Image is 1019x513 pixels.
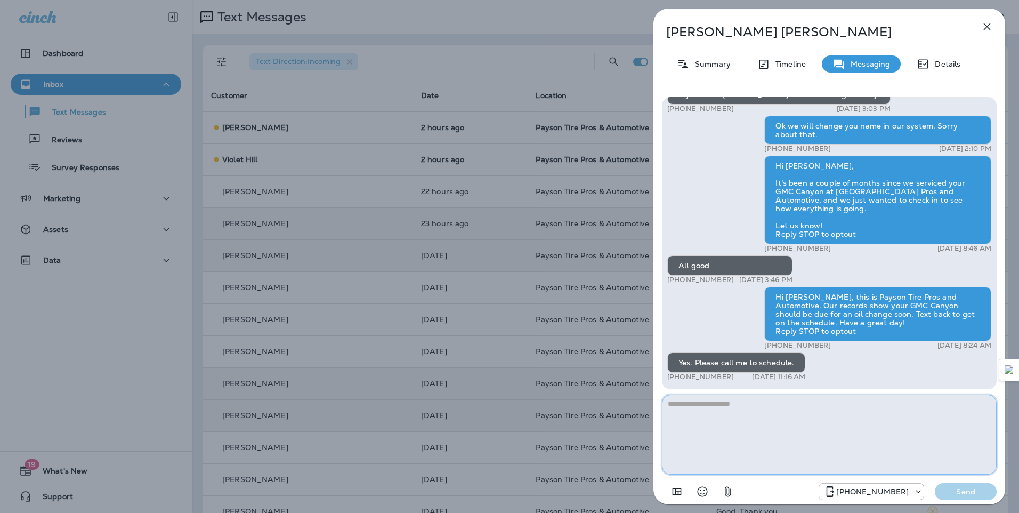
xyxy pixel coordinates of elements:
[667,352,805,373] div: Yes. Please call me to schedule.
[764,244,831,253] p: [PHONE_NUMBER]
[752,373,805,381] p: [DATE] 11:16 AM
[837,105,891,113] p: [DATE] 3:03 PM
[770,60,806,68] p: Timeline
[764,287,991,341] div: Hi [PERSON_NAME], this is Payson Tire Pros and Automotive. Our records show your GMC Canyon shoul...
[819,485,924,498] div: +1 (928) 260-4498
[845,60,890,68] p: Messaging
[667,105,734,113] p: [PHONE_NUMBER]
[764,116,991,145] div: Ok we will change you name in our system. Sorry about that.
[667,276,734,284] p: [PHONE_NUMBER]
[667,373,734,381] p: [PHONE_NUMBER]
[739,276,792,284] p: [DATE] 3:46 PM
[937,244,991,253] p: [DATE] 8:46 AM
[692,481,713,502] button: Select an emoji
[667,255,792,276] div: All good
[929,60,960,68] p: Details
[690,60,731,68] p: Summary
[764,156,991,244] div: Hi [PERSON_NAME], It’s been a couple of months since we serviced your GMC Canyon at [GEOGRAPHIC_D...
[666,25,957,39] p: [PERSON_NAME] [PERSON_NAME]
[939,145,991,153] p: [DATE] 2:10 PM
[764,145,831,153] p: [PHONE_NUMBER]
[764,341,831,350] p: [PHONE_NUMBER]
[937,341,991,350] p: [DATE] 8:24 AM
[1005,365,1014,375] img: Detect Auto
[836,487,909,496] p: [PHONE_NUMBER]
[666,481,688,502] button: Add in a premade template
